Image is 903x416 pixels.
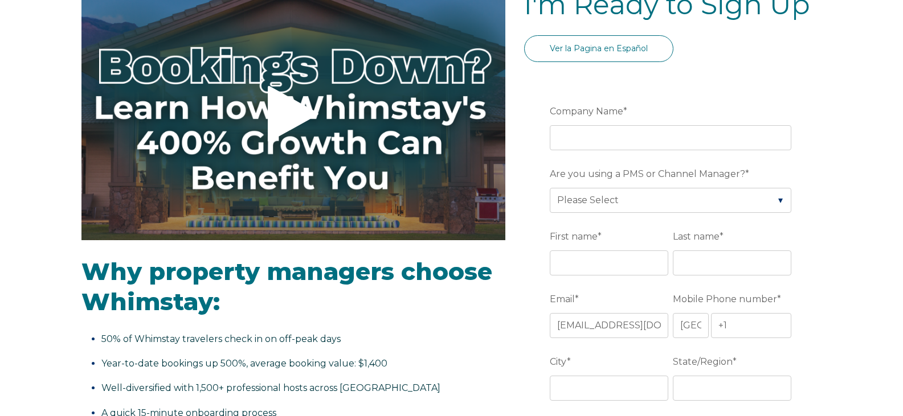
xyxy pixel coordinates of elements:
[550,290,575,308] span: Email
[101,358,387,369] span: Year-to-date bookings up 500%, average booking value: $1,400
[81,257,492,316] span: Why property managers choose Whimstay:
[673,290,777,308] span: Mobile Phone number
[550,228,598,245] span: First name
[550,165,745,183] span: Are you using a PMS or Channel Manager?
[673,353,733,370] span: State/Region
[524,35,673,62] a: Ver la Pagina en Español
[101,333,341,344] span: 50% of Whimstay travelers check in on off-peak days
[550,102,623,120] span: Company Name
[673,228,720,245] span: Last name
[101,382,440,393] span: Well-diversified with 1,500+ professional hosts across [GEOGRAPHIC_DATA]
[550,353,567,370] span: City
